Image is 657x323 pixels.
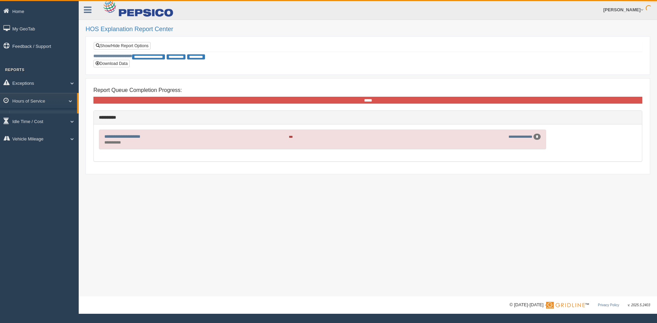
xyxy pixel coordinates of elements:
a: Privacy Policy [598,303,619,307]
h2: HOS Explanation Report Center [86,26,650,33]
h4: Report Queue Completion Progress: [93,87,642,93]
a: Show/Hide Report Options [94,42,151,50]
img: Gridline [546,302,585,309]
div: © [DATE]-[DATE] - ™ [510,301,650,309]
button: Download Data [93,60,130,67]
span: v. 2025.5.2403 [628,303,650,307]
a: HOS Explanation Reports [12,110,77,123]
